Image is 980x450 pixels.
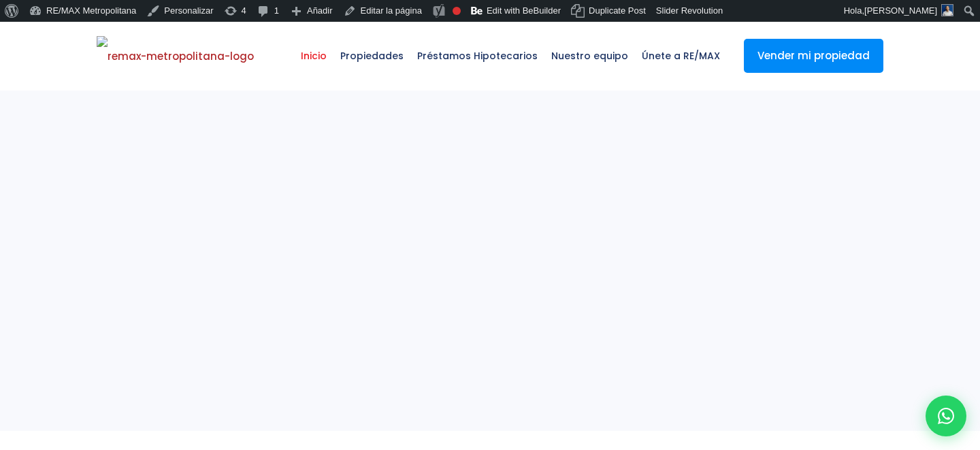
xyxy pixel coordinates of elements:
span: Slider Revolution [656,5,723,16]
span: Propiedades [333,35,410,76]
img: remax-metropolitana-logo [97,36,254,77]
a: Vender mi propiedad [744,39,883,73]
span: Únete a RE/MAX [635,35,727,76]
span: Inicio [294,35,333,76]
a: RE/MAX Metropolitana [97,22,254,90]
div: Focus keyphrase not set [453,7,461,15]
a: Préstamos Hipotecarios [410,22,544,90]
span: Nuestro equipo [544,35,635,76]
span: [PERSON_NAME] [864,5,937,16]
span: Préstamos Hipotecarios [410,35,544,76]
a: Únete a RE/MAX [635,22,727,90]
a: Propiedades [333,22,410,90]
a: Inicio [294,22,333,90]
a: Nuestro equipo [544,22,635,90]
